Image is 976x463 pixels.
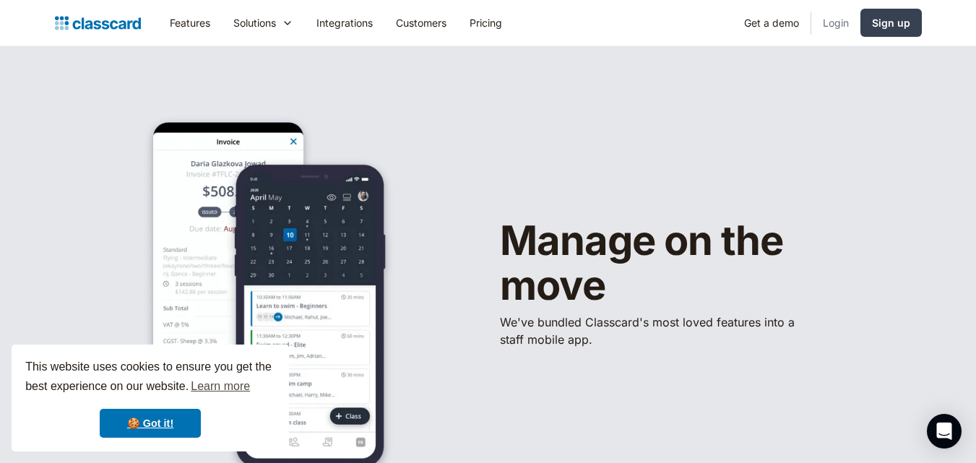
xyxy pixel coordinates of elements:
[927,414,962,449] div: Open Intercom Messenger
[305,7,384,39] a: Integrations
[55,13,141,33] a: Logo
[384,7,458,39] a: Customers
[158,7,222,39] a: Features
[25,358,275,397] span: This website uses cookies to ensure you get the best experience on our website.
[458,7,514,39] a: Pricing
[189,376,252,397] a: learn more about cookies
[733,7,811,39] a: Get a demo
[12,345,289,451] div: cookieconsent
[500,313,803,348] p: We've bundled ​Classcard's most loved features into a staff mobile app.
[811,7,860,39] a: Login
[860,9,922,37] a: Sign up
[233,15,276,30] div: Solutions
[872,15,910,30] div: Sign up
[222,7,305,39] div: Solutions
[100,409,201,438] a: dismiss cookie message
[500,219,876,308] h1: Manage on the move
